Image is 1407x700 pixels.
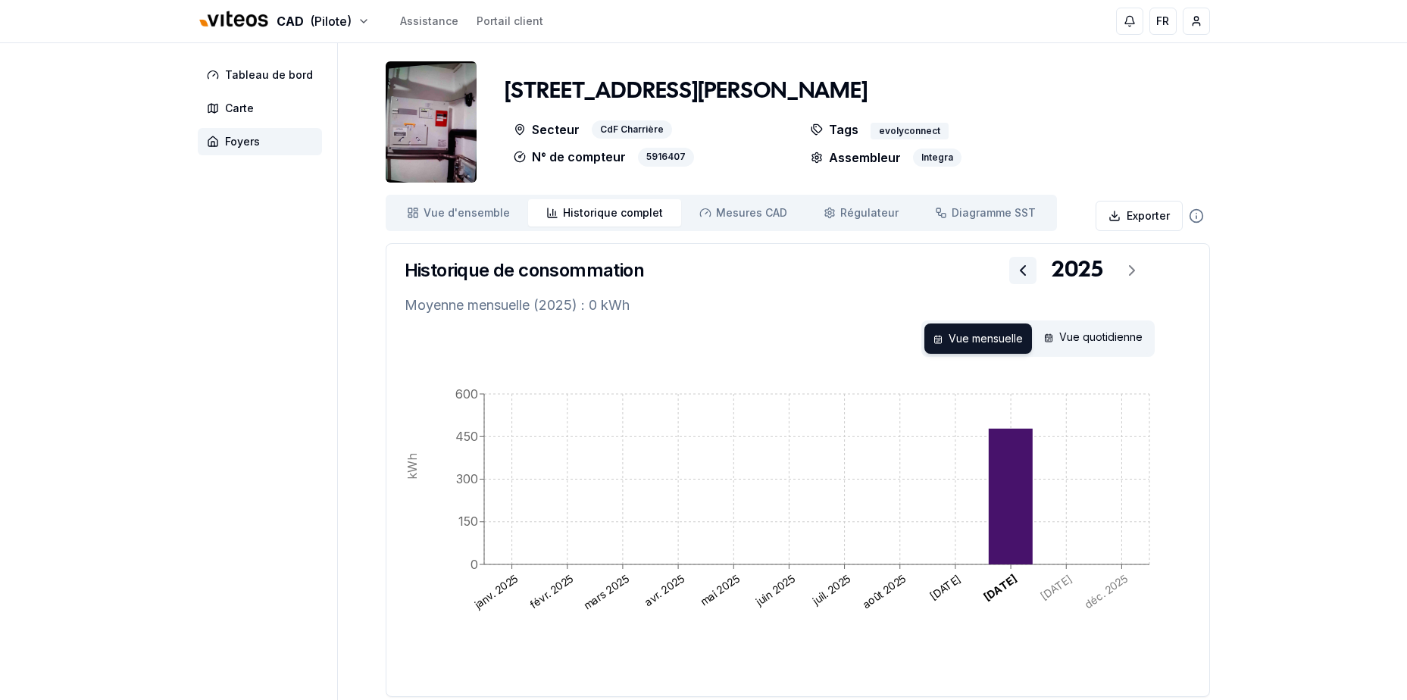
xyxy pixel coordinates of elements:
[638,148,694,167] div: 5916407
[1096,201,1183,231] button: Exporter
[514,120,580,139] p: Secteur
[458,514,478,529] tspan: 150
[198,5,370,38] button: CAD(Pilote)
[811,148,901,167] p: Assembleur
[592,120,672,139] div: CdF Charrière
[1149,8,1177,35] button: FR
[400,14,458,29] a: Assistance
[952,205,1036,220] span: Diagramme SST
[471,557,478,572] tspan: 0
[811,120,858,139] p: Tags
[455,429,478,444] tspan: 450
[563,205,663,220] span: Historique complet
[477,14,543,29] a: Portail client
[455,386,478,402] tspan: 600
[456,471,478,486] tspan: 300
[1052,257,1103,284] div: 2025
[310,12,352,30] span: (Pilote)
[198,2,270,38] img: Viteos - CAD Logo
[917,199,1054,227] a: Diagramme SST
[404,453,419,480] tspan: kWh
[405,258,644,283] h3: Historique de consommation
[277,12,304,30] span: CAD
[1035,323,1152,354] div: Vue quotidienne
[681,199,805,227] a: Mesures CAD
[913,148,961,167] div: Integra
[840,205,899,220] span: Régulateur
[805,199,917,227] a: Régulateur
[198,61,328,89] a: Tableau de bord
[716,205,787,220] span: Mesures CAD
[198,95,328,122] a: Carte
[505,78,868,105] h1: [STREET_ADDRESS][PERSON_NAME]
[225,134,260,149] span: Foyers
[924,323,1032,354] div: Vue mensuelle
[198,128,328,155] a: Foyers
[1156,14,1169,29] span: FR
[528,199,681,227] a: Historique complet
[225,67,313,83] span: Tableau de bord
[405,295,1191,316] p: Moyenne mensuelle (2025) : 0 kWh
[389,199,528,227] a: Vue d'ensemble
[424,205,510,220] span: Vue d'ensemble
[386,61,477,183] img: unit Image
[871,123,949,139] div: evolyconnect
[225,101,254,116] span: Carte
[514,148,626,167] p: N° de compteur
[981,572,1019,604] text: [DATE]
